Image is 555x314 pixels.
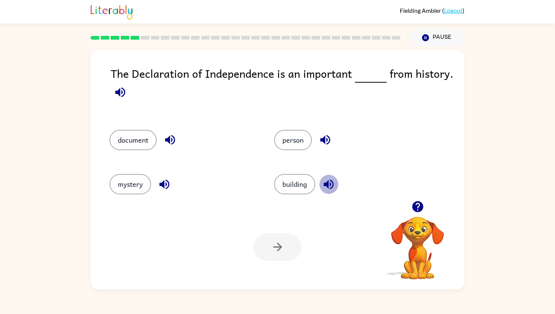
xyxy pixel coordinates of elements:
img: Literably [91,3,133,20]
button: person [274,130,312,150]
button: document [109,130,157,150]
div: ( ) [400,7,464,14]
a: Logout [444,7,462,14]
button: mystery [109,174,151,194]
div: The Declaration of Independence is an important from history. [111,65,464,115]
button: building [274,174,315,194]
button: Pause [410,29,464,46]
span: Fielding Ambler [400,7,442,14]
video: Your browser must support playing .mp4 files to use Literably. Please try using another browser. [380,205,455,280]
